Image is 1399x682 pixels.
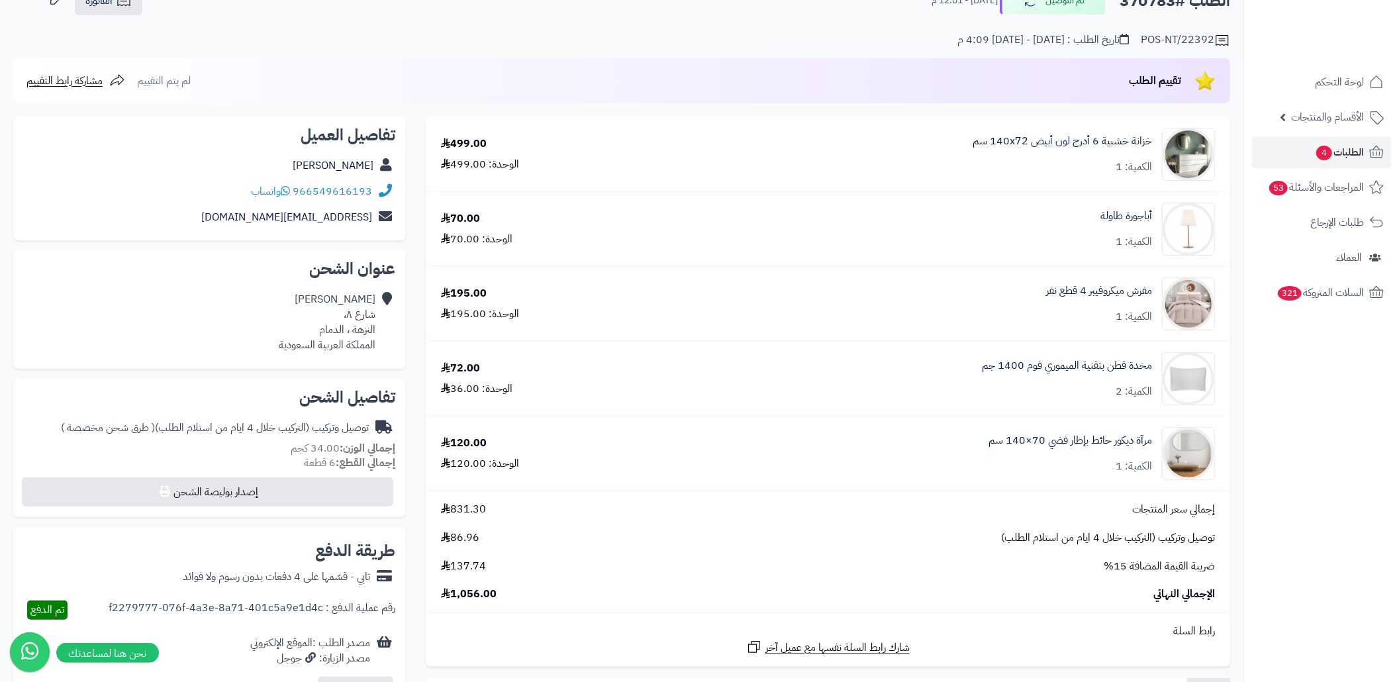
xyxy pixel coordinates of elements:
[441,232,512,247] div: الوحدة: 70.00
[1315,143,1364,162] span: الطلبات
[441,381,512,397] div: الوحدة: 36.00
[201,209,372,225] a: [EMAIL_ADDRESS][DOMAIN_NAME]
[957,32,1129,48] div: تاريخ الطلب : [DATE] - [DATE] 4:09 م
[1153,587,1215,602] span: الإجمالي النهائي
[1269,181,1288,195] span: 53
[441,286,487,301] div: 195.00
[1278,286,1302,301] span: 321
[109,601,395,620] div: رقم عملية الدفع : f2279777-076f-4a3e-8a71-401c5a9e1d4c
[24,261,395,277] h2: عنوان الشحن
[250,651,370,666] div: مصدر الزيارة: جوجل
[251,183,290,199] a: واتساب
[1141,32,1230,48] div: POS-NT/22392
[431,624,1225,639] div: رابط السلة
[61,420,369,436] div: توصيل وتركيب (التركيب خلال 4 ايام من استلام الطلب)
[441,361,480,376] div: 72.00
[1291,108,1364,126] span: الأقسام والمنتجات
[1252,277,1391,309] a: السلات المتروكة321
[30,602,64,618] span: تم الدفع
[1046,283,1152,299] a: مفرش ميكروفيبر 4 قطع نفر
[1252,136,1391,168] a: الطلبات4
[1163,128,1214,181] img: 1746709299-1702541934053-68567865785768-1000x1000-90x90.jpg
[26,73,125,89] a: مشاركة رابط التقييم
[1163,203,1214,256] img: 1715428362-220202011077-90x90.jpg
[279,292,375,352] div: [PERSON_NAME] شارع ٨، النزهة ، الدمام المملكة العربية السعودية
[1104,559,1215,574] span: ضريبة القيمة المضافة 15%
[22,477,393,507] button: إصدار بوليصة الشحن
[765,640,910,656] span: شارك رابط السلة نفسها مع عميل آخر
[441,559,486,574] span: 137.74
[1132,502,1215,517] span: إجمالي سعر المنتجات
[1163,352,1214,405] img: 1748940505-1-90x90.jpg
[441,157,519,172] div: الوحدة: 499.00
[24,389,395,405] h2: تفاصيل الشحن
[183,569,370,585] div: تابي - قسّمها على 4 دفعات بدون رسوم ولا فوائد
[293,158,373,173] a: [PERSON_NAME]
[24,127,395,143] h2: تفاصيل العميل
[61,420,155,436] span: ( طرق شحن مخصصة )
[304,455,395,471] small: 6 قطعة
[1252,171,1391,203] a: المراجعات والأسئلة53
[441,530,479,546] span: 86.96
[1001,530,1215,546] span: توصيل وتركيب (التركيب خلال 4 ايام من استلام الطلب)
[250,636,370,666] div: مصدر الطلب :الموقع الإلكتروني
[315,543,395,559] h2: طريقة الدفع
[1277,283,1364,302] span: السلات المتروكة
[441,307,519,322] div: الوحدة: 195.00
[1116,309,1152,324] div: الكمية: 1
[291,440,395,456] small: 34.00 كجم
[973,134,1152,149] a: خزانة خشبية 6 أدرج لون أبيض 140x72 سم
[1163,427,1214,480] img: 1753786058-1-90x90.jpg
[441,456,519,471] div: الوحدة: 120.00
[1116,160,1152,175] div: الكمية: 1
[746,639,910,656] a: شارك رابط السلة نفسها مع عميل آخر
[989,433,1152,448] a: مرآة ديكور حائط بإطار فضي 70×140 سم
[1116,459,1152,474] div: الكمية: 1
[340,440,395,456] strong: إجمالي الوزن:
[26,73,103,89] span: مشاركة رابط التقييم
[1310,213,1364,232] span: طلبات الإرجاع
[1336,248,1362,267] span: العملاء
[1252,66,1391,98] a: لوحة التحكم
[1252,207,1391,238] a: طلبات الإرجاع
[1268,178,1364,197] span: المراجعات والأسئلة
[441,502,486,517] span: 831.30
[1252,242,1391,273] a: العملاء
[336,455,395,471] strong: إجمالي القطع:
[1116,384,1152,399] div: الكمية: 2
[1315,73,1364,91] span: لوحة التحكم
[1100,209,1152,224] a: أباجورة طاولة
[1116,234,1152,250] div: الكمية: 1
[982,358,1152,373] a: مخدة قطن بتقنية الميموري فوم 1400 جم
[441,211,480,226] div: 70.00
[441,587,497,602] span: 1,056.00
[293,183,372,199] a: 966549616193
[441,436,487,451] div: 120.00
[1129,73,1181,89] span: تقييم الطلب
[137,73,191,89] span: لم يتم التقييم
[441,136,487,152] div: 499.00
[1316,146,1332,160] span: 4
[1163,277,1214,330] img: 1736337166-1-90x90.jpg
